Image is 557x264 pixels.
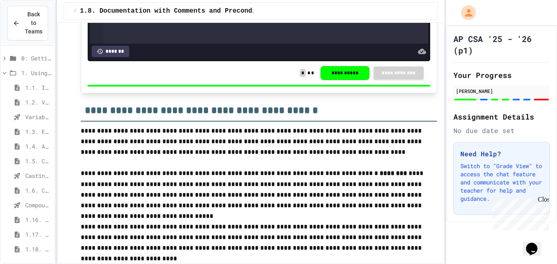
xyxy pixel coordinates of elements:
[25,83,51,92] span: 1.1. Introduction to Algorithms, Programming, and Compilers
[460,162,543,203] p: Switch to "Grade View" to access the chat feature and communicate with your teacher for help and ...
[25,171,51,180] span: Casting and Ranges of variables - Quiz
[25,98,51,106] span: 1.2. Variables and Data Types
[25,215,51,224] span: 1.16. Unit Summary 1a (1.1-1.6)
[21,69,51,77] span: 1. Using Objects and Methods
[489,196,549,231] iframe: chat widget
[523,231,549,256] iframe: chat widget
[25,186,51,195] span: 1.6. Compound Assignment Operators
[25,113,51,121] span: Variables and Data Types - Quiz
[25,10,42,36] span: Back to Teams
[25,127,51,136] span: 1.3. Expressions and Output [New]
[453,111,550,122] h2: Assignment Details
[74,8,77,14] span: /
[460,149,543,159] h3: Need Help?
[3,3,56,52] div: Chat with us now!Close
[456,87,547,95] div: [PERSON_NAME]
[25,245,51,253] span: 1.18. Coding Practice 1a (1.1-1.6)
[80,6,276,16] span: 1.8. Documentation with Comments and Preconditions
[453,3,478,22] div: My Account
[25,230,51,239] span: 1.17. Mixed Up Code Practice 1.1-1.6
[25,157,51,165] span: 1.5. Casting and Ranges of Values
[453,69,550,81] h2: Your Progress
[453,126,550,135] div: No due date set
[25,142,51,151] span: 1.4. Assignment and Input
[25,201,51,209] span: Compound assignment operators - Quiz
[21,54,51,62] span: 0: Getting Started
[453,33,550,56] h1: AP CSA '25 - '26 (p1)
